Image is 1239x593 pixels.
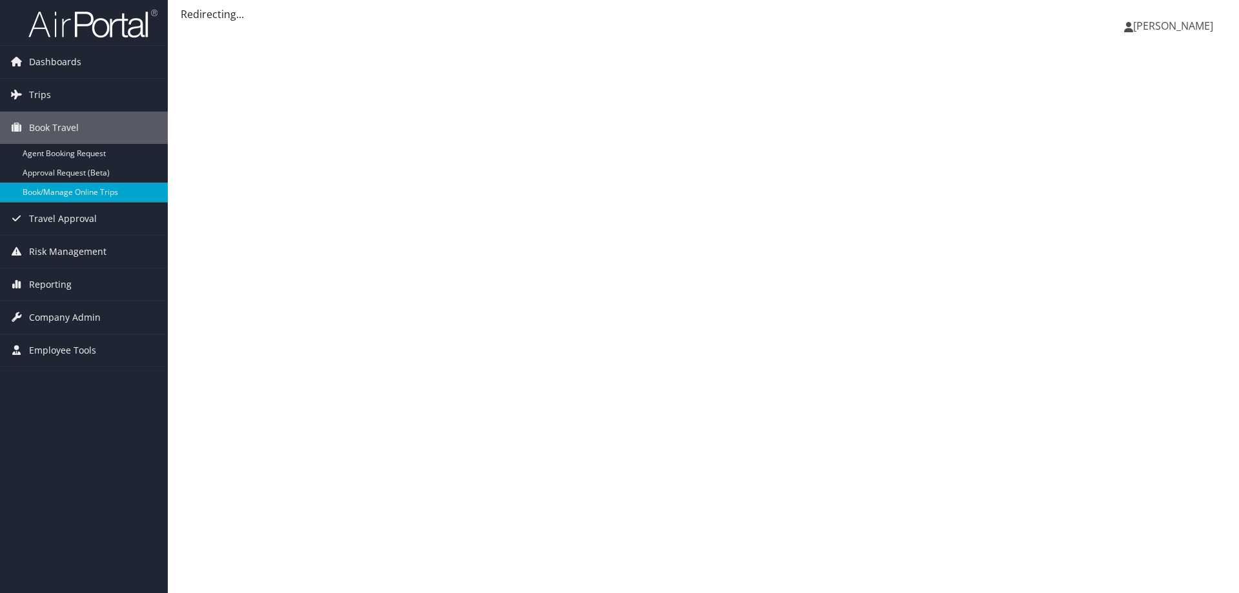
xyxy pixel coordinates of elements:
[181,6,1226,22] div: Redirecting...
[1133,19,1213,33] span: [PERSON_NAME]
[28,8,157,39] img: airportal-logo.png
[29,268,72,301] span: Reporting
[29,301,101,334] span: Company Admin
[29,112,79,144] span: Book Travel
[1124,6,1226,45] a: [PERSON_NAME]
[29,79,51,111] span: Trips
[29,46,81,78] span: Dashboards
[29,334,96,367] span: Employee Tools
[29,203,97,235] span: Travel Approval
[29,236,106,268] span: Risk Management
